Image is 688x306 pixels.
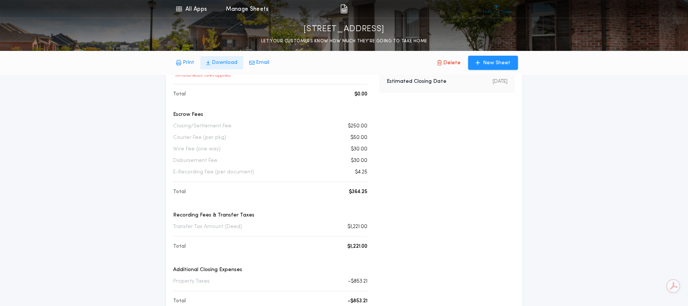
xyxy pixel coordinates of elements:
[173,266,367,274] p: Additional Closing Expenses
[340,4,347,13] img: img
[173,157,217,165] p: Disbursement Fee
[350,134,367,141] p: $50.00
[351,157,367,165] p: $30.00
[173,123,231,130] p: Closing/Settlement Fee
[483,59,510,67] p: New Sheet
[173,223,242,231] p: Transfer Tax Amount (Deed)
[387,78,446,85] p: Estimated Closing Date
[483,5,511,13] img: vs-icon
[256,59,269,66] p: Email
[261,38,427,45] p: LET YOUR CUSTOMERS KNOW HOW MUCH THEY’RE GOING TO TAKE HOME
[173,169,254,176] p: E-Recording Fee (per document)
[173,111,367,118] p: Escrow Fees
[170,56,200,69] button: Print
[348,297,367,305] p: -$853.21
[349,188,367,196] p: $364.25
[351,146,367,153] p: $30.00
[354,91,367,98] p: $0.00
[493,78,507,85] p: [DATE]
[212,59,237,66] p: Download
[173,146,221,153] p: Wire Fee (one way)
[304,23,384,35] p: [STREET_ADDRESS]
[468,56,518,70] button: New Sheet
[348,278,367,285] p: -$853.21
[347,223,367,231] p: $1,221.00
[173,212,367,219] p: Recording Fees & Transfer Taxes
[173,72,237,78] p: * Simultaneous rates applied
[173,278,210,285] p: Property Taxes
[243,56,275,69] button: Email
[200,56,243,69] button: Download
[173,188,186,196] p: Total
[183,59,194,66] p: Print
[431,56,467,70] button: Delete
[443,59,461,67] p: Delete
[355,169,367,176] p: $4.25
[173,91,186,98] p: Total
[348,123,367,130] p: $250.00
[173,243,186,250] p: Total
[347,243,367,250] p: $1,221.00
[173,134,226,141] p: Courier Fee (per pkg)
[173,297,186,305] p: Total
